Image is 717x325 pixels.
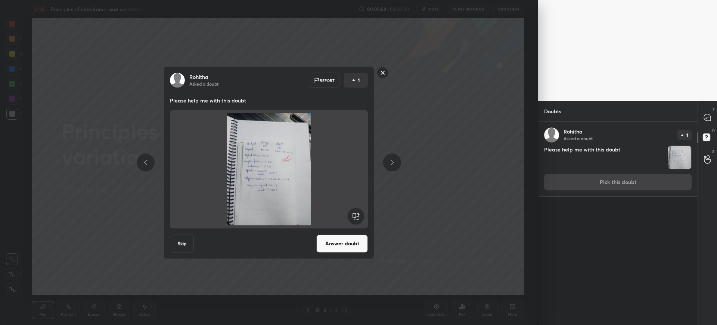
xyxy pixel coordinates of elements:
[170,73,185,88] img: default.png
[538,101,567,121] p: Doubts
[189,80,218,86] p: Asked a doubt
[668,146,691,169] img: 1759639359M46MPV.JPEG
[712,128,715,134] p: D
[316,234,368,252] button: Answer doubt
[544,128,559,142] img: default.png
[712,149,715,154] p: G
[564,129,583,135] p: Rohitha
[564,135,593,141] p: Asked a doubt
[538,122,698,325] div: grid
[713,107,715,113] p: T
[358,76,360,84] p: 1
[686,133,688,137] p: 1
[170,234,194,252] button: Skip
[309,73,339,88] div: Report
[179,113,359,225] img: 1759639359M46MPV.JPEG
[544,145,665,169] h4: Please help me with this doubt
[170,96,368,104] p: Please help me with this doubt
[189,74,208,80] p: Rohitha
